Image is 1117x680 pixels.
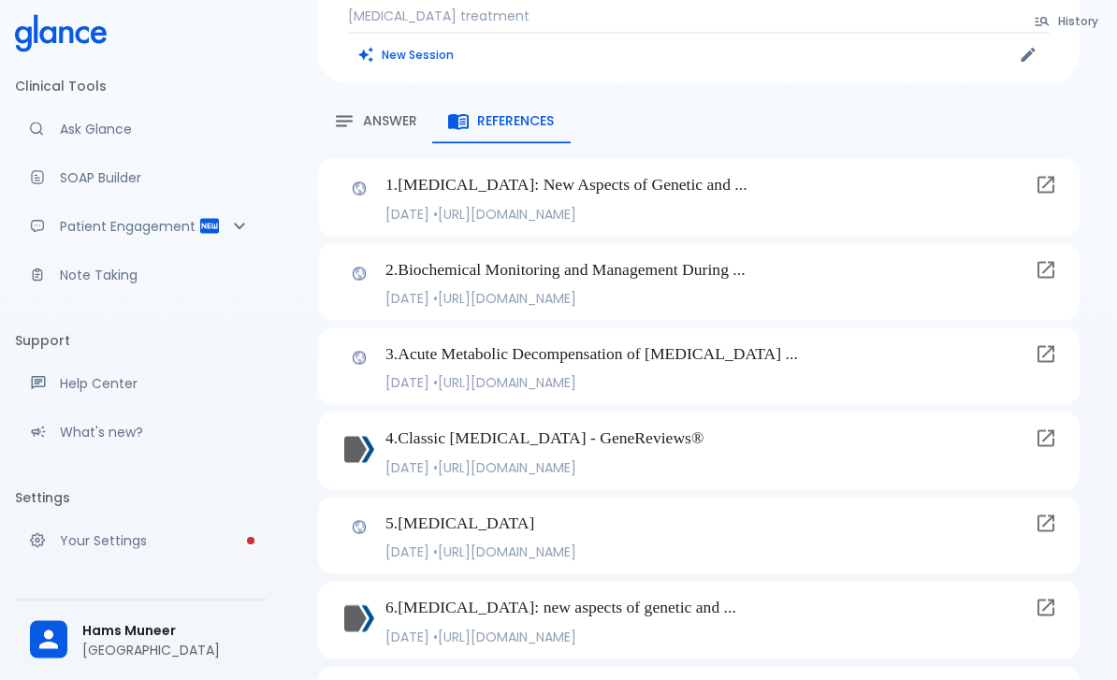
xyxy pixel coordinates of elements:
[15,206,266,247] div: Patient Reports & Referrals
[348,7,1050,25] p: [MEDICAL_DATA] treatment
[344,435,374,465] img: Classic Isovaleric Acidemia - GeneReviews®
[352,520,367,535] img: Isovaleric acidemia
[348,41,465,68] button: Clears all inputs and results.
[385,595,1027,619] p: 6 . [MEDICAL_DATA]: new aspects of genetic and ...
[385,205,1027,224] p: [DATE] • [URL][DOMAIN_NAME]
[344,604,374,634] img: Isovaleric acidemia: new aspects of genetic and ...
[385,628,1027,646] p: [DATE] • [URL][DOMAIN_NAME]
[60,168,251,187] p: SOAP Builder
[385,426,1027,450] p: 4 . Classic [MEDICAL_DATA] - GeneReviews®
[15,254,266,296] a: Advanced note-taking
[82,641,251,659] p: [GEOGRAPHIC_DATA]
[60,423,251,441] p: What's new?
[15,475,266,520] li: Settings
[60,266,251,284] p: Note Taking
[15,608,266,673] div: Hams Muneer[GEOGRAPHIC_DATA]
[15,520,266,561] a: Please complete account setup
[1024,7,1110,35] button: History
[385,257,1027,282] p: 2 . Biochemical Monitoring and Management During ...
[15,318,266,363] li: Support
[82,621,251,641] span: Hams Muneer
[15,412,266,453] div: Recent updates and feature releases
[385,172,1027,196] p: 1 . [MEDICAL_DATA]: New Aspects of Genetic and ...
[385,373,1027,392] p: [DATE] • [URL][DOMAIN_NAME]
[352,267,367,282] img: Biochemical Monitoring and Management During ...
[60,531,251,550] p: Your Settings
[385,458,1027,477] p: [DATE] • [URL][DOMAIN_NAME]
[385,341,1027,366] p: 3 . Acute Metabolic Decompensation of [MEDICAL_DATA] ...
[60,374,251,393] p: Help Center
[352,181,367,196] img: Isovaleric Acidemia: New Aspects of Genetic and ...
[15,64,266,109] li: Clinical Tools
[15,109,266,150] a: Moramiz: Find ICD10AM codes instantly
[385,511,1027,535] p: 5 . [MEDICAL_DATA]
[1014,41,1042,69] button: Edit
[60,120,251,138] p: Ask Glance
[385,543,1027,561] p: [DATE] • [URL][DOMAIN_NAME]
[363,113,417,130] span: Answer
[352,351,367,366] img: Acute Metabolic Decompensation of Isovaleric Acidemia ...
[477,113,554,130] span: References
[15,157,266,198] a: Docugen: Compose a clinical documentation in seconds
[60,217,198,236] p: Patient Engagement
[15,363,266,404] a: Get help from our support team
[385,289,1027,308] p: [DATE] • [URL][DOMAIN_NAME]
